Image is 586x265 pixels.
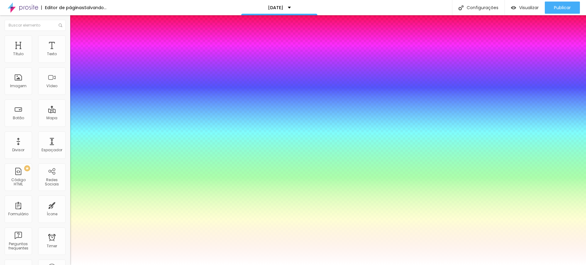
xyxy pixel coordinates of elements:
[42,148,62,152] div: Espaçador
[47,244,57,248] div: Timer
[40,178,64,187] div: Redes Sociais
[59,23,62,27] img: Icone
[5,20,66,31] input: Buscar elemento
[268,5,283,10] p: [DATE]
[13,116,24,120] div: Botão
[41,5,84,10] div: Editor de páginas
[458,5,464,10] img: Icone
[10,84,27,88] div: Imagem
[6,242,30,251] div: Perguntas frequentes
[84,5,107,10] div: Salvando...
[47,52,57,56] div: Texto
[511,5,516,10] img: view-1.svg
[12,148,24,152] div: Divisor
[554,5,571,10] span: Publicar
[46,116,57,120] div: Mapa
[13,52,24,56] div: Título
[46,84,57,88] div: Vídeo
[545,2,580,14] button: Publicar
[519,5,539,10] span: Visualizar
[6,178,30,187] div: Código HTML
[47,212,57,216] div: Ícone
[505,2,545,14] button: Visualizar
[8,212,28,216] div: Formulário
